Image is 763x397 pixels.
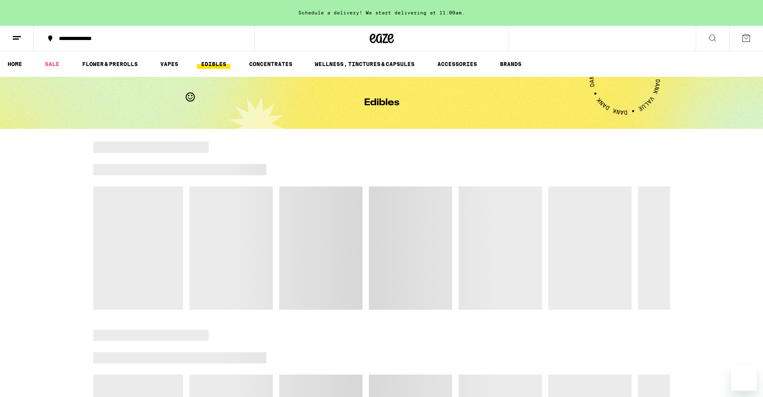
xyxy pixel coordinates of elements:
[78,59,142,69] a: FLOWER & PREROLLS
[496,59,525,69] a: BRANDS
[41,59,63,69] a: SALE
[197,59,230,69] a: EDIBLES
[156,59,182,69] a: VAPES
[311,59,419,69] a: WELLNESS, TINCTURES & CAPSULES
[245,59,296,69] a: CONCENTRATES
[364,98,399,108] h1: Edibles
[731,365,757,391] iframe: Button to launch messaging window
[4,59,26,69] a: HOME
[433,59,481,69] a: ACCESSORIES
